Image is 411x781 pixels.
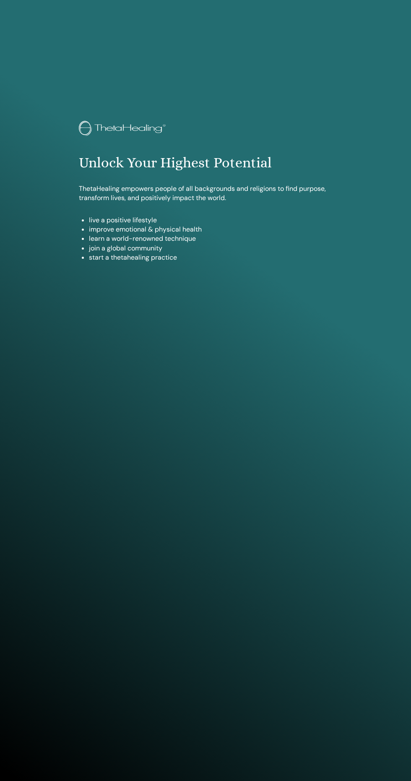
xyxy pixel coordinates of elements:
li: join a global community [89,244,332,253]
li: improve emotional & physical health [89,225,332,234]
h1: Unlock Your Highest Potential [79,154,332,172]
li: start a thetahealing practice [89,253,332,262]
li: learn a world-renowned technique [89,234,332,243]
p: ThetaHealing empowers people of all backgrounds and religions to find purpose, transform lives, a... [79,184,332,203]
li: live a positive lifestyle [89,216,332,225]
